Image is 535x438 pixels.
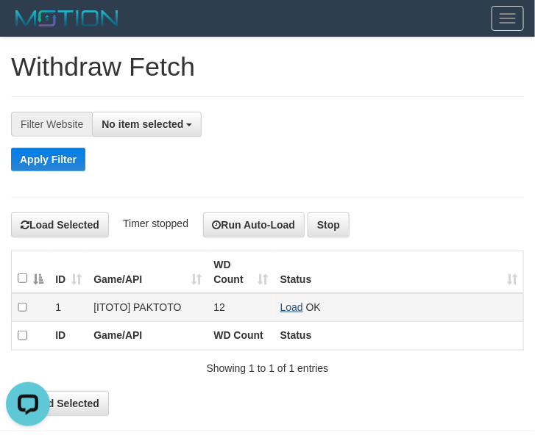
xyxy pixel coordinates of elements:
[6,6,50,50] button: Open LiveChat chat widget
[203,212,305,237] button: Run Auto-Load
[49,322,88,351] th: ID
[280,301,303,313] a: Load
[11,148,85,171] button: Apply Filter
[11,52,524,82] h1: Withdraw Fetch
[88,251,208,293] th: Game/API: activate to sort column ascending
[11,212,109,237] button: Load Selected
[102,118,183,130] span: No item selected
[49,293,88,322] td: 1
[306,301,321,313] span: OK
[92,112,202,137] button: No item selected
[11,7,123,29] img: MOTION_logo.png
[88,322,208,351] th: Game/API
[88,293,208,322] td: [ITOTO] PAKTOTO
[213,301,225,313] span: 12
[11,112,92,137] div: Filter Website
[208,251,274,293] th: WD Count: activate to sort column ascending
[208,322,274,351] th: WD Count
[11,355,524,376] div: Showing 1 to 1 of 1 entries
[274,251,524,293] th: Status: activate to sort column ascending
[308,212,350,237] button: Stop
[49,251,88,293] th: ID: activate to sort column ascending
[274,322,524,351] th: Status
[123,218,188,229] span: Timer stopped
